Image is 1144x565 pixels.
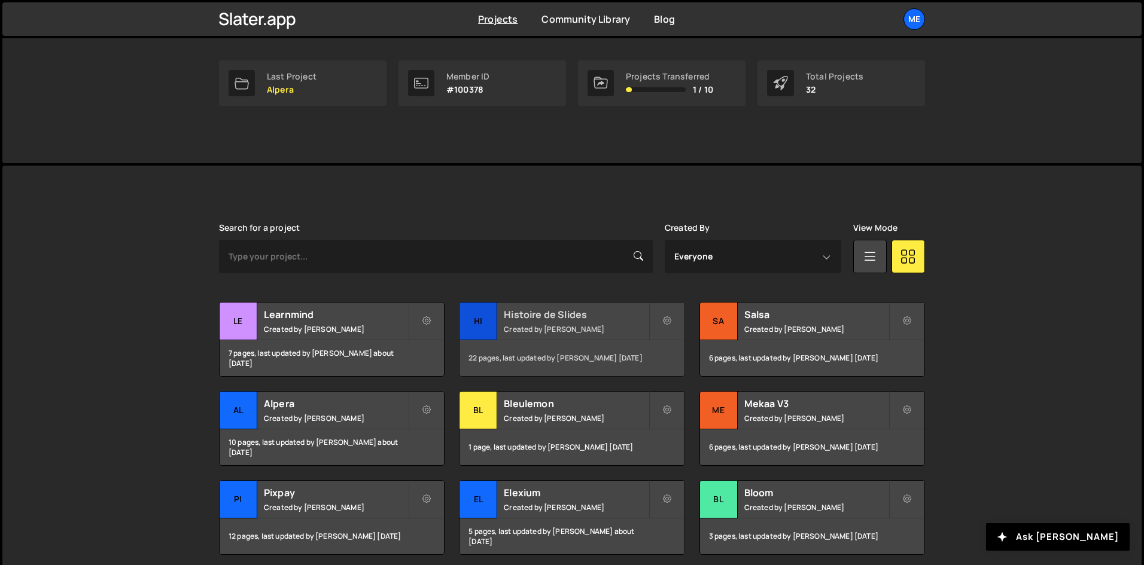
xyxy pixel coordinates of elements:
[986,523,1130,551] button: Ask [PERSON_NAME]
[541,13,630,26] a: Community Library
[744,324,889,334] small: Created by [PERSON_NAME]
[504,324,648,334] small: Created by [PERSON_NAME]
[219,391,445,466] a: Al Alpera Created by [PERSON_NAME] 10 pages, last updated by [PERSON_NAME] about [DATE]
[264,486,408,499] h2: Pixpay
[220,303,257,340] div: Le
[459,391,684,466] a: Bl Bleulemon Created by [PERSON_NAME] 1 page, last updated by [PERSON_NAME] [DATE]
[504,486,648,499] h2: Elexium
[744,486,889,499] h2: Bloom
[478,13,518,26] a: Projects
[626,72,713,81] div: Projects Transferred
[700,518,924,554] div: 3 pages, last updated by [PERSON_NAME] [DATE]
[504,502,648,512] small: Created by [PERSON_NAME]
[700,340,924,376] div: 6 pages, last updated by [PERSON_NAME] [DATE]
[744,413,889,423] small: Created by [PERSON_NAME]
[220,392,257,429] div: Al
[220,481,257,518] div: Pi
[504,397,648,410] h2: Bleulemon
[460,392,497,429] div: Bl
[459,480,684,555] a: El Elexium Created by [PERSON_NAME] 5 pages, last updated by [PERSON_NAME] about [DATE]
[264,413,408,423] small: Created by [PERSON_NAME]
[219,240,653,273] input: Type your project...
[219,302,445,377] a: Le Learnmind Created by [PERSON_NAME] 7 pages, last updated by [PERSON_NAME] about [DATE]
[853,223,897,233] label: View Mode
[264,397,408,410] h2: Alpera
[446,72,489,81] div: Member ID
[459,302,684,377] a: Hi Histoire de Slides Created by [PERSON_NAME] 22 pages, last updated by [PERSON_NAME] [DATE]
[267,85,317,94] p: Alpera
[219,480,445,555] a: Pi Pixpay Created by [PERSON_NAME] 12 pages, last updated by [PERSON_NAME] [DATE]
[744,502,889,512] small: Created by [PERSON_NAME]
[700,303,738,340] div: Sa
[460,481,497,518] div: El
[446,85,489,94] p: #100378
[700,429,924,465] div: 6 pages, last updated by [PERSON_NAME] [DATE]
[806,85,863,94] p: 32
[219,60,387,106] a: Last Project Alpera
[264,502,408,512] small: Created by [PERSON_NAME]
[267,72,317,81] div: Last Project
[700,392,738,429] div: Me
[460,303,497,340] div: Hi
[460,340,684,376] div: 22 pages, last updated by [PERSON_NAME] [DATE]
[504,308,648,321] h2: Histoire de Slides
[460,518,684,554] div: 5 pages, last updated by [PERSON_NAME] about [DATE]
[699,391,925,466] a: Me Mekaa V3 Created by [PERSON_NAME] 6 pages, last updated by [PERSON_NAME] [DATE]
[744,397,889,410] h2: Mekaa V3
[654,13,675,26] a: Blog
[700,481,738,518] div: Bl
[264,308,408,321] h2: Learnmind
[903,8,925,30] a: Me
[693,85,713,94] span: 1 / 10
[806,72,863,81] div: Total Projects
[219,223,300,233] label: Search for a project
[699,302,925,377] a: Sa Salsa Created by [PERSON_NAME] 6 pages, last updated by [PERSON_NAME] [DATE]
[699,480,925,555] a: Bl Bloom Created by [PERSON_NAME] 3 pages, last updated by [PERSON_NAME] [DATE]
[220,429,444,465] div: 10 pages, last updated by [PERSON_NAME] about [DATE]
[460,429,684,465] div: 1 page, last updated by [PERSON_NAME] [DATE]
[220,340,444,376] div: 7 pages, last updated by [PERSON_NAME] about [DATE]
[504,413,648,423] small: Created by [PERSON_NAME]
[264,324,408,334] small: Created by [PERSON_NAME]
[220,518,444,554] div: 12 pages, last updated by [PERSON_NAME] [DATE]
[665,223,710,233] label: Created By
[744,308,889,321] h2: Salsa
